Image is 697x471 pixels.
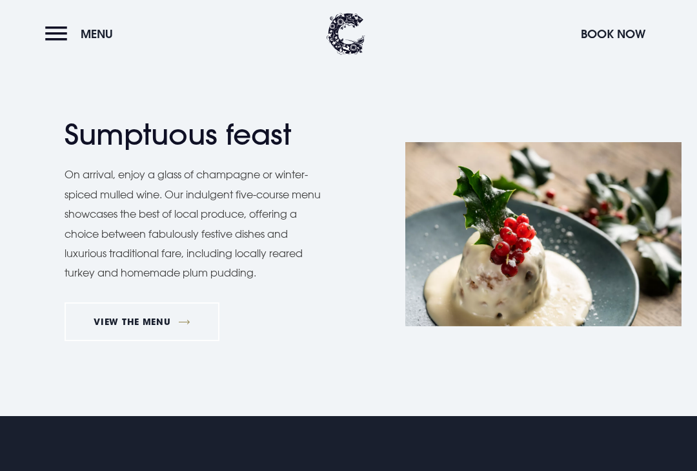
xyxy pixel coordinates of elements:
p: On arrival, enjoy a glass of champagne or winter-spiced mulled wine. Our indulgent five-course me... [65,165,329,282]
a: VIEW THE MENU [65,302,219,341]
span: Menu [81,26,113,41]
img: Clandeboye Lodge [327,13,365,55]
img: Christmas Day Dinner Northern Ireland [405,142,682,326]
button: Book Now [574,20,652,48]
h2: Sumptuous feast [65,118,316,152]
button: Menu [45,20,119,48]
